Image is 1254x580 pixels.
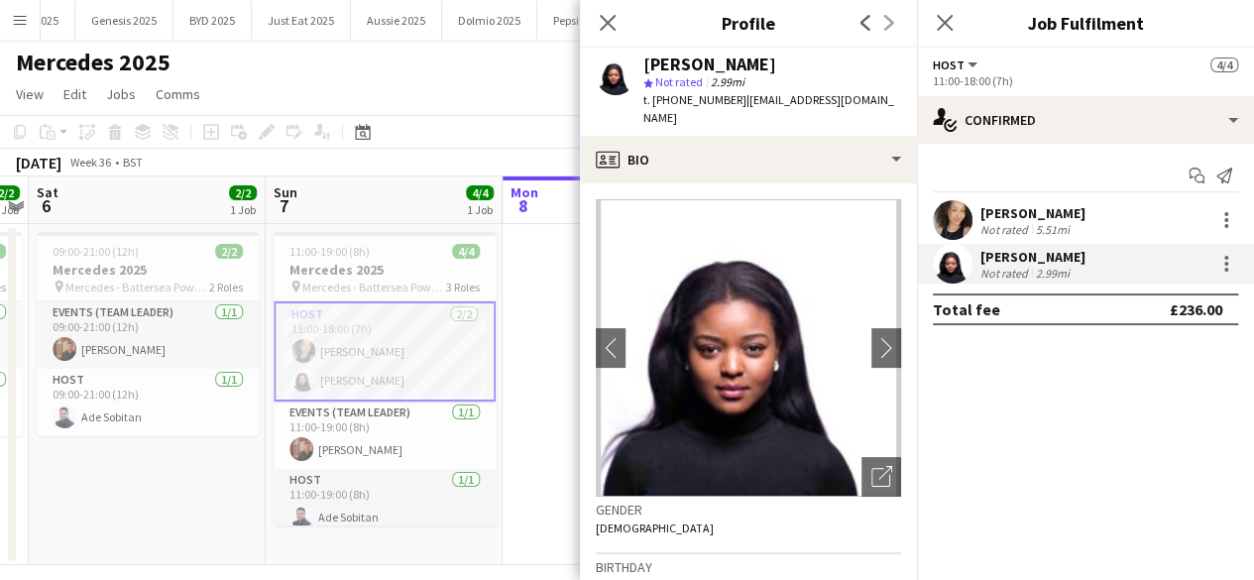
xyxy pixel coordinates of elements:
span: 7 [271,194,297,217]
span: Week 36 [65,155,115,170]
span: 4/4 [452,244,480,259]
span: 2 Roles [209,280,243,294]
span: 8 [508,194,538,217]
div: £236.00 [1170,299,1222,319]
button: Just Eat 2025 [252,1,351,40]
span: Sat [37,183,58,201]
a: Edit [56,81,94,107]
button: BYD 2025 [173,1,252,40]
button: Host [933,58,980,72]
div: Open photos pop-in [861,457,901,497]
span: Mercedes - Battersea Power Station [65,280,209,294]
span: Edit [63,85,86,103]
div: Not rated [980,222,1032,237]
span: 11:00-19:00 (8h) [289,244,370,259]
button: Genesis 2025 [75,1,173,40]
div: [PERSON_NAME] [980,248,1085,266]
span: 2/2 [215,244,243,259]
div: 2.99mi [1032,266,1074,281]
a: View [8,81,52,107]
div: 11:00-18:00 (7h) [933,73,1238,88]
span: Jobs [106,85,136,103]
h3: Job Fulfilment [917,10,1254,36]
a: Jobs [98,81,144,107]
h3: Mercedes 2025 [37,261,259,279]
span: 3 Roles [446,280,480,294]
span: 2/2 [229,185,257,200]
span: [DEMOGRAPHIC_DATA] [596,521,714,535]
div: 5.51mi [1032,222,1074,237]
button: Dolmio 2025 [442,1,537,40]
button: Pepsi 2025 [537,1,622,40]
button: Aussie 2025 [351,1,442,40]
span: 2.99mi [707,74,748,89]
span: Mon [511,183,538,201]
span: t. [PHONE_NUMBER] [643,92,746,107]
div: 1 Job [230,202,256,217]
div: Not rated [980,266,1032,281]
span: 4/4 [1210,58,1238,72]
div: [PERSON_NAME] [643,56,776,73]
app-card-role: Host1/111:00-19:00 (8h)Ade Sobitan [274,469,496,536]
div: [PERSON_NAME] [980,204,1085,222]
a: Comms [148,81,208,107]
span: 6 [34,194,58,217]
span: 09:00-21:00 (12h) [53,244,139,259]
span: Not rated [655,74,703,89]
h3: Gender [596,501,901,519]
h3: Birthday [596,558,901,576]
div: Confirmed [917,96,1254,144]
h1: Mercedes 2025 [16,48,171,77]
h3: Mercedes 2025 [274,261,496,279]
h3: Profile [580,10,917,36]
app-card-role: Events (Team Leader)1/111:00-19:00 (8h)[PERSON_NAME] [274,402,496,469]
div: BST [123,155,143,170]
span: View [16,85,44,103]
span: 4/4 [466,185,494,200]
span: Host [933,58,965,72]
span: Sun [274,183,297,201]
img: Crew avatar or photo [596,199,901,497]
app-job-card: 11:00-19:00 (8h)4/4Mercedes 2025 Mercedes - Battersea Power Station3 RolesHost2/211:00-18:00 (7h)... [274,232,496,525]
app-card-role: Host2/211:00-18:00 (7h)[PERSON_NAME][PERSON_NAME] [274,301,496,402]
app-card-role: Events (Team Leader)1/109:00-21:00 (12h)[PERSON_NAME] [37,301,259,369]
div: [DATE] [16,153,61,173]
span: | [EMAIL_ADDRESS][DOMAIN_NAME] [643,92,894,125]
div: Total fee [933,299,1000,319]
app-job-card: 09:00-21:00 (12h)2/2Mercedes 2025 Mercedes - Battersea Power Station2 RolesEvents (Team Leader)1/... [37,232,259,436]
app-card-role: Host1/109:00-21:00 (12h)Ade Sobitan [37,369,259,436]
span: Mercedes - Battersea Power Station [302,280,446,294]
div: Bio [580,136,917,183]
div: 1 Job [467,202,493,217]
span: Comms [156,85,200,103]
